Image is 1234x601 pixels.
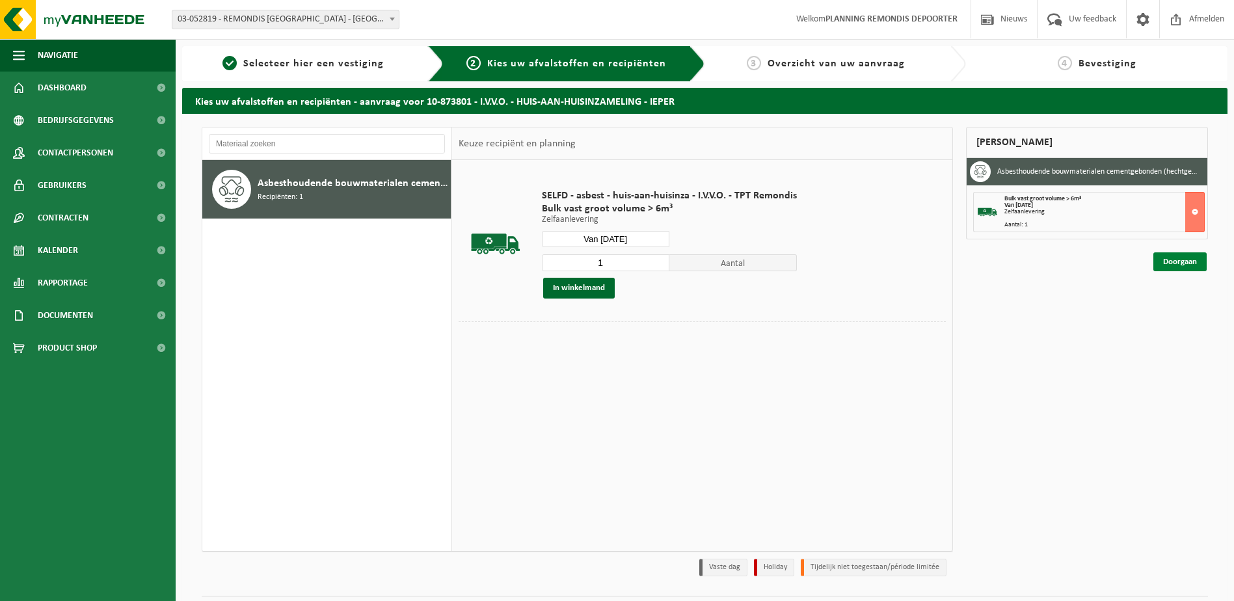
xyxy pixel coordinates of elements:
p: Zelfaanlevering [542,215,797,224]
span: Asbesthoudende bouwmaterialen cementgebonden (hechtgebonden) [258,176,448,191]
span: Dashboard [38,72,87,104]
div: Zelfaanlevering [1004,209,1204,215]
input: Selecteer datum [542,231,669,247]
span: Selecteer hier een vestiging [243,59,384,69]
span: Kies uw afvalstoffen en recipiënten [487,59,666,69]
span: Gebruikers [38,169,87,202]
span: 4 [1058,56,1072,70]
span: Contactpersonen [38,137,113,169]
span: Bulk vast groot volume > 6m³ [542,202,797,215]
span: 03-052819 - REMONDIS WEST-VLAANDEREN - OOSTENDE [172,10,399,29]
span: Navigatie [38,39,78,72]
span: 2 [466,56,481,70]
span: Documenten [38,299,93,332]
h2: Kies uw afvalstoffen en recipiënten - aanvraag voor 10-873801 - I.V.V.O. - HUIS-AAN-HUISINZAMELIN... [182,88,1227,113]
strong: PLANNING REMONDIS DEPOORTER [825,14,958,24]
li: Vaste dag [699,559,747,576]
div: Aantal: 1 [1004,222,1204,228]
li: Tijdelijk niet toegestaan/période limitée [801,559,946,576]
span: Kalender [38,234,78,267]
input: Materiaal zoeken [209,134,445,154]
span: Contracten [38,202,88,234]
strong: Van [DATE] [1004,202,1033,209]
button: Asbesthoudende bouwmaterialen cementgebonden (hechtgebonden) Recipiënten: 1 [202,160,451,219]
span: 1 [222,56,237,70]
span: Recipiënten: 1 [258,191,303,204]
span: SELFD - asbest - huis-aan-huisinza - I.V.V.O. - TPT Remondis [542,189,797,202]
span: Aantal [669,254,797,271]
span: Bevestiging [1079,59,1136,69]
span: Overzicht van uw aanvraag [768,59,905,69]
h3: Asbesthoudende bouwmaterialen cementgebonden (hechtgebonden) [997,161,1198,182]
span: Bedrijfsgegevens [38,104,114,137]
li: Holiday [754,559,794,576]
a: 1Selecteer hier een vestiging [189,56,418,72]
span: Bulk vast groot volume > 6m³ [1004,195,1081,202]
span: Product Shop [38,332,97,364]
div: Keuze recipiënt en planning [452,127,582,160]
div: [PERSON_NAME] [966,127,1208,158]
span: Rapportage [38,267,88,299]
a: Doorgaan [1153,252,1207,271]
span: 3 [747,56,761,70]
button: In winkelmand [543,278,615,299]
